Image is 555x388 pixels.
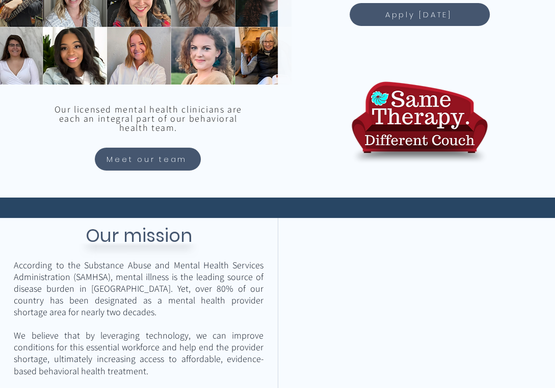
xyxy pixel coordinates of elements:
[95,148,201,171] a: Meet our team
[293,243,543,386] div: Video Player
[107,153,187,165] span: Meet our team
[14,259,263,318] span: According to the Substance Abuse and Mental Health Services Administration (SAMHSA), mental illne...
[350,3,490,26] a: Apply Today
[293,243,543,386] iframe: Our Mission to end the leading source of disease burden in the US by improving workforce conditions.
[49,222,228,249] h3: Our mission
[351,73,488,171] img: TelebehavioralHealth.US Logo
[385,9,452,20] span: Apply [DATE]
[14,329,263,376] span: We believe that by leveraging technology, we can improve conditions for this essential workforce ...
[55,103,242,133] span: Our licensed mental health clinicians are each an integral part of our behavioral health team.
